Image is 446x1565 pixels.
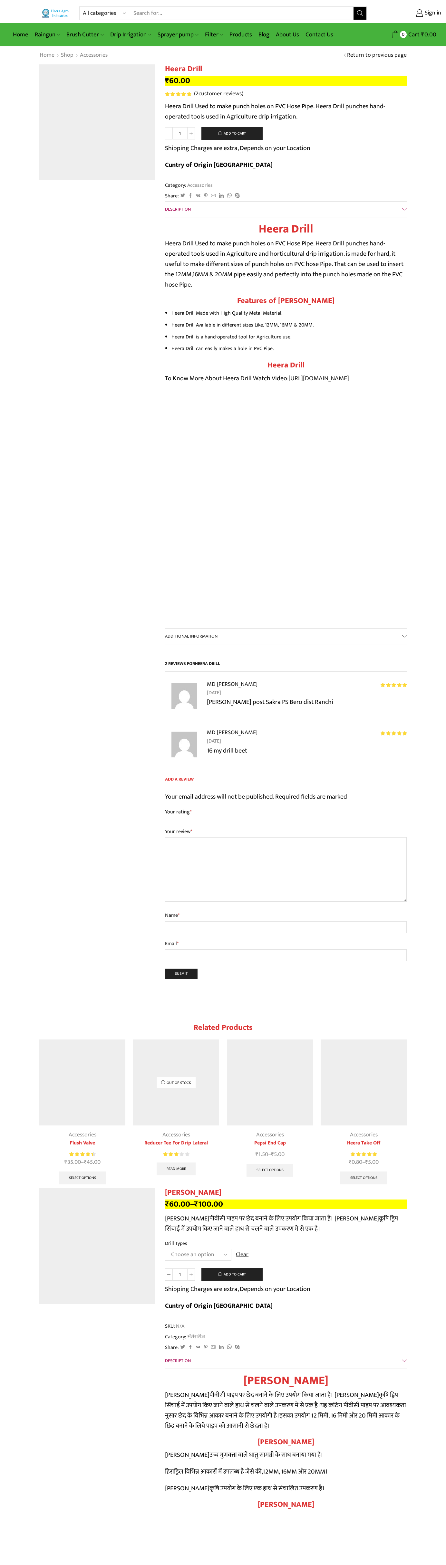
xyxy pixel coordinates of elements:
[165,1198,169,1211] span: ₹
[165,182,213,189] span: Category:
[69,1151,93,1158] span: Rated out of 5
[255,27,273,42] a: Blog
[165,629,407,644] a: Additional information
[84,1157,101,1167] bdi: 45.00
[32,27,63,42] a: Raingun
[349,1157,362,1167] bdi: 0.80
[209,1449,323,1460] span: उच्च गुणवत्ता वाले धातु सामग्री के साथ बनाया गया है।
[256,1130,284,1140] a: Accessories
[154,27,201,42] a: Sprayer pump
[256,1150,258,1159] span: ₹
[171,332,407,342] li: Heera Drill is a hand-operated tool for Agriculture use.
[207,745,407,756] p: 16 my drill beet
[173,127,187,139] input: Product quantity
[64,1157,81,1167] bdi: 35.00
[39,1039,125,1125] img: Flush valve
[165,1483,407,1494] p: [PERSON_NAME]
[227,1139,313,1147] a: Pepsi End Cap
[163,1151,189,1158] div: Rated 3.00 out of 5
[61,51,74,60] a: Shop
[207,737,407,745] time: [DATE]
[165,192,179,200] span: Share:
[165,1390,407,1431] p: [PERSON_NAME]
[80,51,108,60] a: Accessories
[165,1466,407,1477] p: हिरा
[381,683,407,687] div: Rated 5 out of 5
[321,1039,407,1125] img: Heera Take Off
[321,1139,407,1147] a: Heera Take Off
[381,731,407,735] span: Rated out of 5
[196,89,199,99] span: 2
[69,1130,96,1140] a: Accessories
[194,1198,198,1211] span: ₹
[171,320,407,330] li: Heera Drill Available in different sizes Like. 12MM, 16MM & 20MM.
[165,1300,273,1311] b: Cuntry of Origin [GEOGRAPHIC_DATA]
[354,7,366,20] button: Search button
[107,27,154,42] a: Drip Irrigation
[207,689,407,697] time: [DATE]
[165,1450,407,1460] p: [PERSON_NAME]
[201,1268,263,1281] button: Add to cart
[349,1157,352,1167] span: ₹
[162,1130,190,1140] a: Accessories
[165,1333,205,1341] span: Category:
[165,92,192,96] span: 2
[165,92,191,96] div: Rated 5.00 out of 5
[165,776,407,787] span: Add a review
[165,791,347,802] span: Your email address will not be published. Required fields are marked
[421,30,436,40] bdi: 0.00
[173,1268,187,1281] input: Product quantity
[133,1039,219,1125] img: Reducer Tee For Drip Lateral
[39,1158,125,1167] span: –
[381,683,407,687] span: Rated out of 5
[423,9,441,17] span: Sign in
[165,1198,190,1211] bdi: 60.00
[165,74,169,87] span: ₹
[226,27,255,42] a: Products
[165,390,407,602] iframe: Drip Irrigation, Irrigation Method, Types of Irrigation, Drip component,Drip accessories,Heera Drip
[59,1171,106,1184] a: Select options for “Flush Valve”
[39,51,108,60] nav: Breadcrumb
[175,1323,184,1330] span: N/A
[165,1323,407,1330] span: SKU:
[365,1157,379,1167] bdi: 5.00
[157,1077,196,1088] p: Out of stock
[84,1157,87,1167] span: ₹
[63,27,107,42] a: Brush Cutter
[39,1188,155,1304] img: 16
[165,296,407,306] h2: Features of [PERSON_NAME]
[165,1410,400,1431] span: इसका उपयोग 12 मिमी, 16 मिमी और 20 मिमी आकार के छिद्र बनाने के लिये पाइप को आसानी से छेदता है।
[258,1498,314,1511] strong: [PERSON_NAME]
[165,632,218,640] span: Additional information
[195,660,220,667] span: Heera Drill
[194,1198,223,1211] bdi: 100.00
[39,51,55,60] a: Home
[227,1039,313,1125] img: Pepsi End Cap
[174,1466,328,1477] span: ड्रिल विभिन्न आकारों में उपलब्ध है जैसे की,12MM, 16MM और 20MM।
[165,828,407,836] label: Your review
[165,911,407,920] label: Name
[288,373,349,384] a: [URL][DOMAIN_NAME]
[376,7,441,19] a: Sign in
[163,1151,179,1158] span: Rated out of 5
[165,202,407,217] a: Description
[227,1150,313,1159] span: –
[133,1139,219,1147] a: Reducer Tee For Drip Lateral
[165,808,407,816] label: Your rating
[271,1150,285,1159] bdi: 5.00
[39,64,155,180] img: Heera Drill
[207,728,257,737] strong: MD [PERSON_NAME]
[209,1213,379,1224] span: पीवीसी पाइप पर छेद बनाने के लिए उपयोग किया जाता है। [PERSON_NAME]
[207,697,407,707] p: [PERSON_NAME] post Sakra PS Bero dist Ranchi
[165,1353,407,1369] a: Description
[365,1157,368,1167] span: ₹
[69,1151,95,1158] div: Rated 4.50 out of 5
[130,7,354,20] input: Search for...
[165,1357,191,1364] span: Description
[207,679,257,689] strong: MD [PERSON_NAME]
[351,1151,377,1158] span: Rated out of 5
[10,27,32,42] a: Home
[165,101,407,122] p: Heera Drill Used to make punch holes on PVC Hose Pipe. Heera Drill punches hand-operated tools us...
[165,238,407,290] p: Heera Drill Used to make punch holes on PVC Hose Pipe. Heera Drill punches hand-operated tools us...
[165,1200,407,1209] p: –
